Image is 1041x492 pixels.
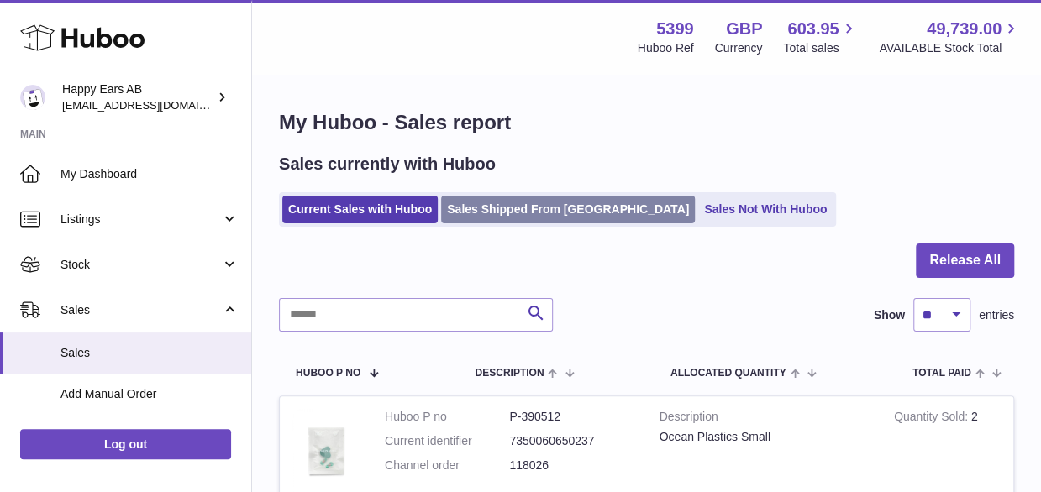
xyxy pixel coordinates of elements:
strong: 5399 [656,18,694,40]
button: Release All [916,243,1014,278]
span: Add Manual Order [60,386,239,402]
span: Sales [60,345,239,361]
dd: P-390512 [509,409,634,425]
strong: GBP [726,18,762,40]
dt: Current identifier [385,433,509,449]
span: Huboo P no [296,368,360,379]
span: Stock [60,257,221,273]
img: 3pl@happyearsearplugs.com [20,85,45,110]
dt: Huboo P no [385,409,509,425]
div: Ocean Plastics Small [660,429,869,445]
h1: My Huboo - Sales report [279,109,1014,136]
span: 49,739.00 [927,18,1002,40]
span: Total sales [783,40,858,56]
span: 603.95 [787,18,839,40]
span: entries [979,307,1014,323]
a: 49,739.00 AVAILABLE Stock Total [879,18,1021,56]
a: Log out [20,429,231,459]
label: Show [874,307,905,323]
dt: Channel order [385,458,509,474]
a: Sales Shipped From [GEOGRAPHIC_DATA] [441,196,695,223]
dd: 7350060650237 [509,433,634,449]
a: 603.95 Total sales [783,18,858,56]
a: Current Sales with Huboo [282,196,438,223]
span: My Dashboard [60,166,239,182]
span: Total paid [912,368,971,379]
span: Sales [60,302,221,318]
div: Happy Ears AB [62,81,213,113]
div: Currency [715,40,763,56]
span: [EMAIL_ADDRESS][DOMAIN_NAME] [62,98,247,112]
h2: Sales currently with Huboo [279,153,496,175]
strong: Quantity Sold [894,410,971,427]
dd: 118026 [509,458,634,474]
span: ALLOCATED Quantity [670,368,786,379]
span: Listings [60,212,221,228]
span: AVAILABLE Stock Total [879,40,1021,56]
a: Sales Not With Huboo [698,196,833,223]
div: Huboo Ref [638,40,694,56]
strong: Description [660,409,869,429]
span: Description [475,368,544,379]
